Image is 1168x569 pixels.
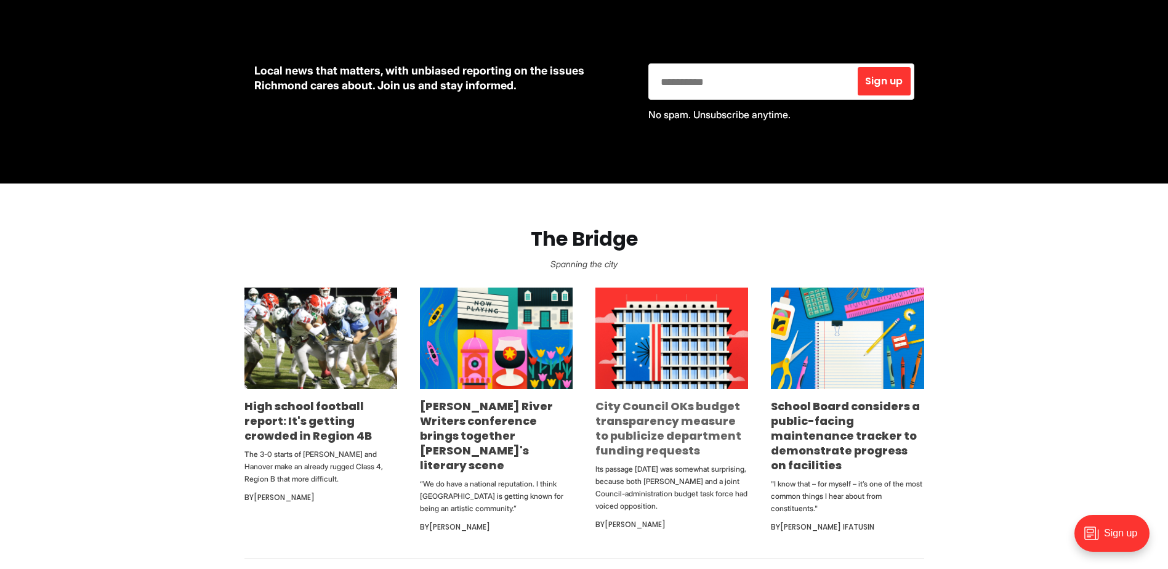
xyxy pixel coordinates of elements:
[771,288,924,389] img: School Board considers a public-facing maintenance tracker to demonstrate progress on facilities
[595,288,748,389] img: City Council OKs budget transparency measure to publicize department funding requests
[244,448,397,485] p: The 3-0 starts of [PERSON_NAME] and Hanover make an already rugged Class 4, Region B that more di...
[1064,509,1168,569] iframe: portal-trigger
[605,519,666,530] a: [PERSON_NAME]
[20,228,1148,251] h2: The Bridge
[595,517,748,532] div: By
[865,76,903,86] span: Sign up
[648,108,791,121] span: No spam. Unsubscribe anytime.
[244,398,372,443] a: High school football report: It's getting crowded in Region 4B
[429,522,490,532] a: [PERSON_NAME]
[244,288,397,389] img: High school football report: It's getting crowded in Region 4B
[771,398,920,473] a: School Board considers a public-facing maintenance tracker to demonstrate progress on facilities
[420,398,553,473] a: [PERSON_NAME] River Writers conference brings together [PERSON_NAME]'s literary scene
[254,492,315,502] a: [PERSON_NAME]
[780,522,874,532] a: [PERSON_NAME] Ifatusin
[771,478,924,515] p: "I know that – for myself – it’s one of the most common things I hear about from constituents."
[771,520,924,535] div: By
[420,478,573,515] p: “We do have a national reputation. I think [GEOGRAPHIC_DATA] is getting known for being an artist...
[595,398,741,458] a: City Council OKs budget transparency measure to publicize department funding requests
[595,463,748,512] p: Its passage [DATE] was somewhat surprising, because both [PERSON_NAME] and a joint Council-admini...
[20,256,1148,273] p: Spanning the city
[244,490,397,505] div: By
[420,288,573,389] img: James River Writers conference brings together Richmond's literary scene
[858,67,910,95] button: Sign up
[420,520,573,535] div: By
[254,63,629,93] p: Local news that matters, with unbiased reporting on the issues Richmond cares about. Join us and ...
